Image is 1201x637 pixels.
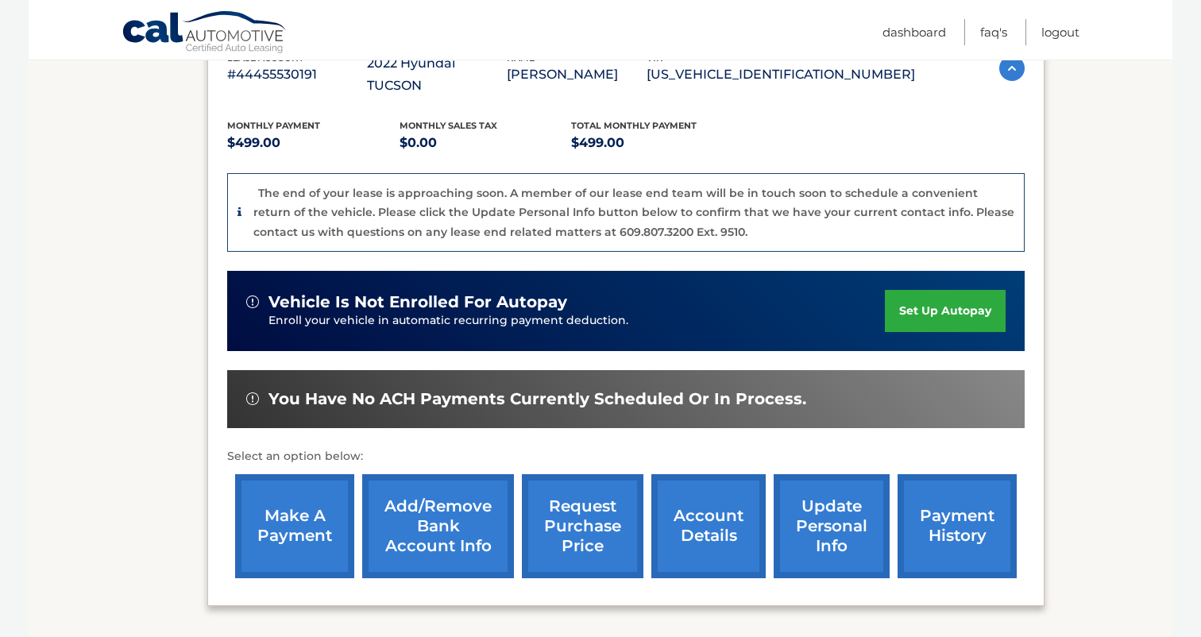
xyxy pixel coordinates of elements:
[227,447,1025,466] p: Select an option below:
[522,474,643,578] a: request purchase price
[362,474,514,578] a: Add/Remove bank account info
[507,64,647,86] p: [PERSON_NAME]
[227,132,400,154] p: $499.00
[980,19,1007,45] a: FAQ's
[268,312,885,330] p: Enroll your vehicle in automatic recurring payment deduction.
[898,474,1017,578] a: payment history
[268,389,806,409] span: You have no ACH payments currently scheduled or in process.
[122,10,288,56] a: Cal Automotive
[651,474,766,578] a: account details
[246,392,259,405] img: alert-white.svg
[1041,19,1079,45] a: Logout
[571,120,697,131] span: Total Monthly Payment
[268,292,567,312] span: vehicle is not enrolled for autopay
[882,19,946,45] a: Dashboard
[367,52,507,97] p: 2022 Hyundai TUCSON
[774,474,890,578] a: update personal info
[227,64,367,86] p: #44455530191
[227,120,320,131] span: Monthly Payment
[235,474,354,578] a: make a payment
[400,120,497,131] span: Monthly sales Tax
[647,64,915,86] p: [US_VEHICLE_IDENTIFICATION_NUMBER]
[885,290,1006,332] a: set up autopay
[400,132,572,154] p: $0.00
[571,132,743,154] p: $499.00
[253,186,1014,239] p: The end of your lease is approaching soon. A member of our lease end team will be in touch soon t...
[999,56,1025,81] img: accordion-active.svg
[246,295,259,308] img: alert-white.svg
